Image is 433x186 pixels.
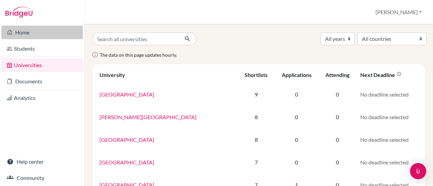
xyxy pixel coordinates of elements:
[245,72,268,78] div: Shortlists
[100,52,177,58] span: The data on this page updates hourly.
[238,83,274,106] td: 9
[1,75,83,88] a: Documents
[1,171,83,185] a: Community
[360,136,409,143] span: No deadline selected
[93,32,179,45] input: Search all universities
[360,159,409,165] span: No deadline selected
[99,136,154,143] a: [GEOGRAPHIC_DATA]
[274,128,319,151] td: 0
[319,151,356,174] td: 0
[95,67,238,83] th: University
[1,155,83,168] a: Help center
[99,159,154,165] a: [GEOGRAPHIC_DATA]
[238,106,274,128] td: 8
[238,151,274,174] td: 7
[360,91,409,98] span: No deadline selected
[5,7,32,18] img: Bridge-U
[372,6,425,19] button: [PERSON_NAME]
[1,91,83,105] a: Analytics
[319,106,356,128] td: 0
[274,106,319,128] td: 0
[1,42,83,55] a: Students
[319,83,356,106] td: 0
[238,128,274,151] td: 8
[99,91,154,98] a: [GEOGRAPHIC_DATA]
[274,151,319,174] td: 0
[325,72,349,78] div: Attending
[1,58,83,72] a: Universities
[410,163,426,179] div: Open Intercom Messenger
[274,83,319,106] td: 0
[360,114,409,120] span: No deadline selected
[99,114,197,120] a: [PERSON_NAME][GEOGRAPHIC_DATA]
[1,26,83,39] a: Home
[282,72,312,78] div: Applications
[319,128,356,151] td: 0
[360,72,402,78] div: Next deadline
